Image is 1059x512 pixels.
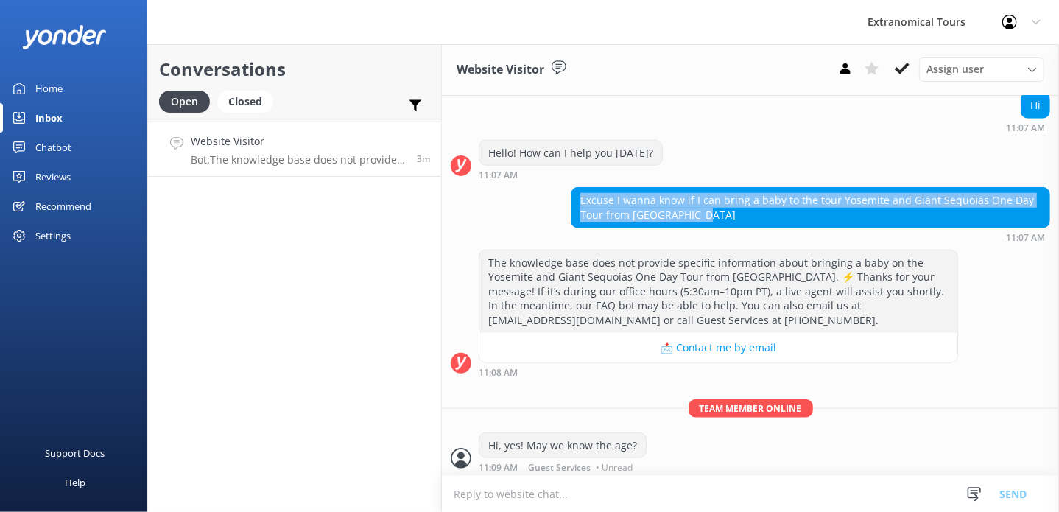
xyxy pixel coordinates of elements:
[528,463,591,472] span: Guest Services
[35,133,71,162] div: Chatbot
[479,367,958,377] div: Sep 15 2025 11:08am (UTC -07:00) America/Tijuana
[35,192,91,221] div: Recommend
[159,93,217,109] a: Open
[1006,234,1045,242] strong: 11:07 AM
[46,438,105,468] div: Support Docs
[35,103,63,133] div: Inbox
[479,433,646,458] div: Hi, yes! May we know the age?
[926,61,984,77] span: Assign user
[35,162,71,192] div: Reviews
[191,133,406,150] h4: Website Visitor
[35,74,63,103] div: Home
[191,153,406,166] p: Bot: The knowledge base does not provide specific information about bringing a baby on the Yosemi...
[35,221,71,250] div: Settings
[65,468,85,497] div: Help
[1006,124,1045,133] strong: 11:07 AM
[479,141,662,166] div: Hello! How can I help you [DATE]?
[148,122,441,177] a: Website VisitorBot:The knowledge base does not provide specific information about bringing a baby...
[479,333,957,362] button: 📩 Contact me by email
[417,152,430,165] span: Sep 15 2025 11:07am (UTC -07:00) America/Tijuana
[159,91,210,113] div: Open
[159,55,430,83] h2: Conversations
[1006,122,1050,133] div: Sep 15 2025 11:07am (UTC -07:00) America/Tijuana
[689,399,813,418] span: Team member online
[596,463,633,472] span: • Unread
[479,463,518,472] strong: 11:09 AM
[1021,93,1049,118] div: Hi
[479,171,518,180] strong: 11:07 AM
[479,169,663,180] div: Sep 15 2025 11:07am (UTC -07:00) America/Tijuana
[22,25,107,49] img: yonder-white-logo.png
[217,91,273,113] div: Closed
[217,93,281,109] a: Closed
[571,232,1050,242] div: Sep 15 2025 11:07am (UTC -07:00) America/Tijuana
[919,57,1044,81] div: Assign User
[571,188,1049,227] div: Excuse I wanna know if I can bring a baby to the tour Yosemite and Giant Sequoias One Day Tour fr...
[479,462,647,472] div: Sep 15 2025 11:09am (UTC -07:00) America/Tijuana
[479,368,518,377] strong: 11:08 AM
[479,250,957,333] div: The knowledge base does not provide specific information about bringing a baby on the Yosemite an...
[457,60,544,80] h3: Website Visitor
